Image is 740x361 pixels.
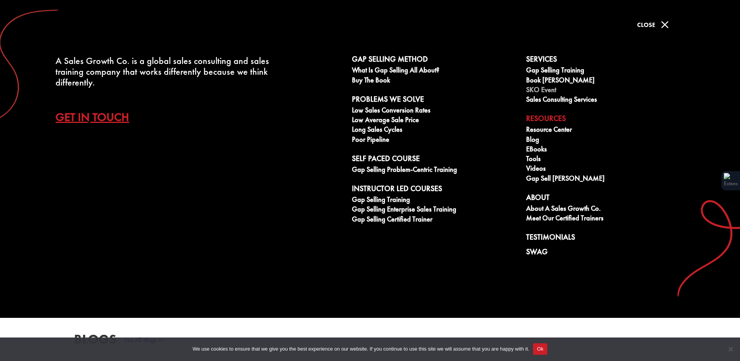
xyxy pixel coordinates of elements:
a: Testimonials [526,233,691,244]
h3: Blogs [74,332,116,350]
a: Services [526,55,691,66]
a: Gap Sell [PERSON_NAME] [526,175,691,184]
a: Gap Selling Training [352,196,517,205]
a: Tools [526,155,691,165]
a: Videos [526,165,691,174]
a: SKO Event [526,86,691,96]
a: Gap Selling Training [526,66,691,76]
a: Blog [526,136,691,145]
a: Poor Pipeline [352,136,517,145]
a: About [526,193,691,205]
a: Book [PERSON_NAME] [526,76,691,86]
a: Long Sales Cycles [352,126,517,135]
a: Resources [526,114,691,126]
a: See All Blogs >> [124,336,164,344]
a: Low Sales Conversion Rates [352,106,517,116]
a: Instructor Led Courses [352,184,517,196]
a: About A Sales Growth Co. [526,205,691,214]
a: Swag [526,247,691,259]
a: Gap Selling Method [352,55,517,66]
div: A Sales Growth Co. is a global sales consulting and sales training company that works differently... [55,55,277,88]
a: Meet our Certified Trainers [526,214,691,224]
a: Resource Center [526,126,691,135]
img: Extension Icon [724,173,738,188]
a: Gap Selling Enterprise Sales Training [352,205,517,215]
a: Gap Selling Certified Trainer [352,215,517,225]
span: No [727,345,734,353]
a: Low Average Sale Price [352,116,517,126]
a: Sales Consulting Services [526,96,691,105]
a: eBooks [526,145,691,155]
a: Buy The Book [352,76,517,86]
a: What is Gap Selling all about? [352,66,517,76]
a: Get In Touch [55,103,141,130]
a: Problems We Solve [352,95,517,106]
a: Gap Selling Problem-Centric Training [352,166,517,175]
button: Ok [533,343,547,355]
span: M [657,17,673,32]
a: Self Paced Course [352,154,517,166]
span: Close [637,21,655,29]
span: We use cookies to ensure that we give you the best experience on our website. If you continue to ... [193,345,529,353]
